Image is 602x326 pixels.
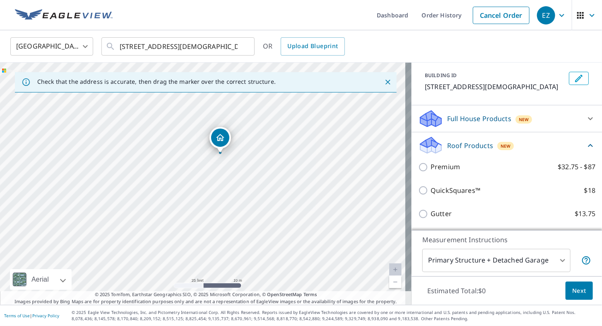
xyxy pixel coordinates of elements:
p: | [4,313,59,318]
span: Your report will include the primary structure and a detached garage if one exists. [581,255,591,265]
img: EV Logo [15,9,113,22]
p: $18 [584,185,595,196]
div: Primary Structure + Detached Garage [422,249,571,272]
p: BUILDING ID [425,72,457,79]
a: Current Level 20, Zoom Out [389,276,402,288]
p: © 2025 Eagle View Technologies, Inc. and Pictometry International Corp. All Rights Reserved. Repo... [72,309,598,322]
p: [STREET_ADDRESS][DEMOGRAPHIC_DATA] [425,82,566,92]
a: OpenStreetMap [267,291,302,297]
p: Measurement Instructions [422,235,591,245]
div: Aerial [10,269,72,290]
div: OR [263,37,345,56]
div: Roof ProductsNew [418,136,595,155]
p: Gutter [431,209,452,219]
p: Roof Products [447,141,493,151]
p: Check that the address is accurate, then drag the marker over the correct structure. [37,78,276,85]
button: Edit building 1 [569,72,589,85]
a: Current Level 20, Zoom In Disabled [389,263,402,276]
input: Search by address or latitude-longitude [120,35,238,58]
a: Privacy Policy [32,313,59,319]
span: Upload Blueprint [287,41,338,51]
a: Upload Blueprint [281,37,344,56]
p: $32.75 - $87 [558,162,595,172]
div: EZ [537,6,555,24]
a: Cancel Order [473,7,530,24]
p: Full House Products [447,114,511,124]
span: Next [572,286,586,296]
button: Close [383,77,393,88]
p: Estimated Total: $0 [421,282,493,300]
div: [GEOGRAPHIC_DATA] [10,35,93,58]
p: $13.75 [575,209,595,219]
a: Terms of Use [4,313,30,319]
span: New [519,116,529,123]
button: Next [566,282,593,300]
p: Premium [431,162,460,172]
div: Dropped pin, building 1, Residential property, 10120 Church Rd Utica, NY 13502 [209,127,231,153]
div: Aerial [29,269,51,290]
span: New [501,143,511,149]
p: QuickSquares™ [431,185,480,196]
a: Terms [303,291,317,297]
span: © 2025 TomTom, Earthstar Geographics SIO, © 2025 Microsoft Corporation, © [95,291,317,298]
div: Full House ProductsNew [418,109,595,129]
